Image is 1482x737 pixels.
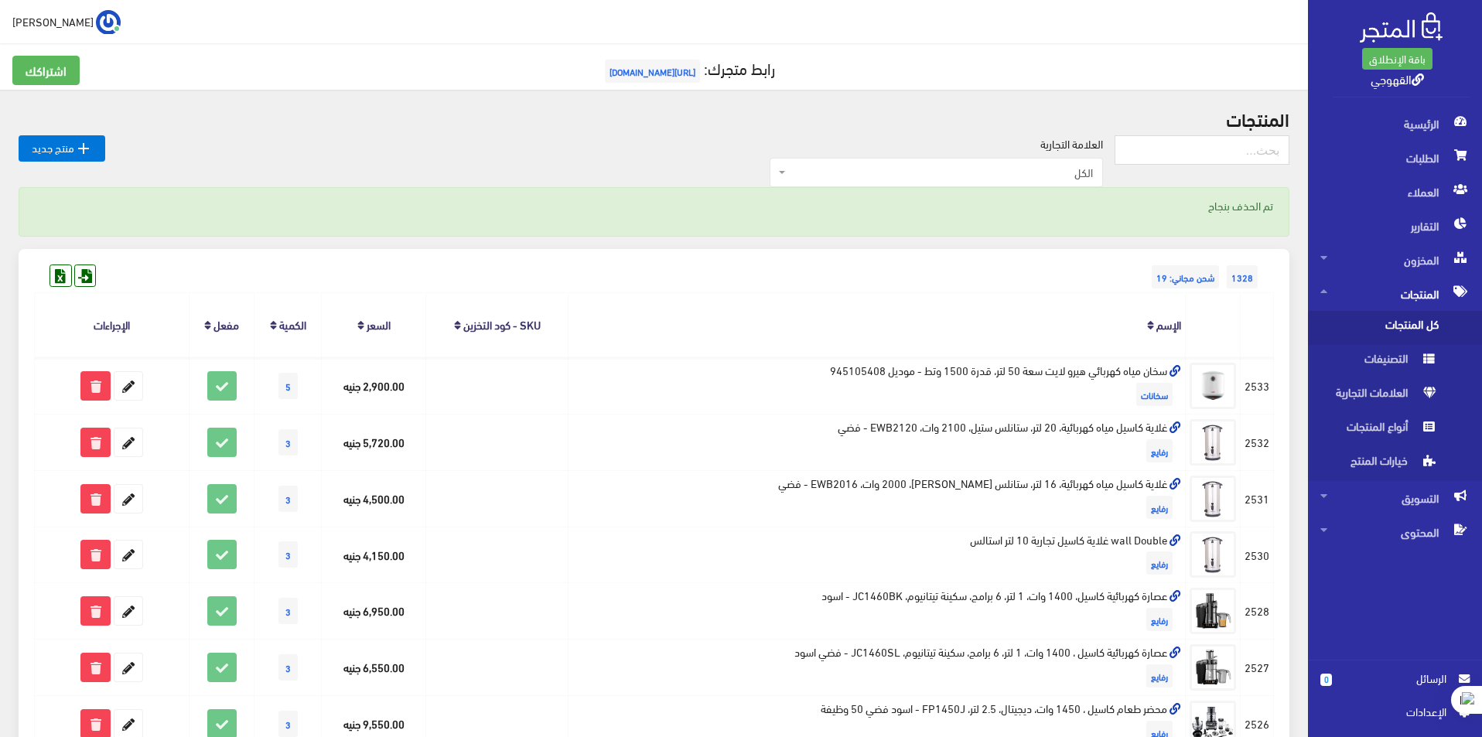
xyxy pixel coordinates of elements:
[1241,414,1274,470] td: 2532
[1320,107,1470,141] span: الرئيسية
[1320,277,1470,311] span: المنتجات
[1320,209,1470,243] span: التقارير
[1320,175,1470,209] span: العملاء
[19,108,1289,128] h2: المنتجات
[601,53,775,82] a: رابط متجرك:[URL][DOMAIN_NAME]
[1333,703,1446,720] span: اﻹعدادات
[1308,413,1482,447] a: أنواع المنتجات
[1241,470,1274,527] td: 2531
[463,313,541,335] a: SKU - كود التخزين
[74,139,93,158] i: 
[569,527,1186,583] td: wall Double غلایة كاسيل تجاریة 10 لتر استالس
[322,414,426,470] td: 5,720.00 جنيه
[789,165,1093,180] span: الكل
[1241,583,1274,640] td: 2528
[1115,135,1289,165] input: بحث...
[1320,379,1438,413] span: العلامات التجارية
[1308,515,1482,549] a: المحتوى
[19,135,105,162] a: منتج جديد
[1308,447,1482,481] a: خيارات المنتج
[1320,243,1470,277] span: المخزون
[1241,640,1274,696] td: 2527
[1146,664,1173,688] span: رفايع
[322,640,426,696] td: 6,550.00 جنيه
[1136,383,1173,406] span: سخانات
[367,313,391,335] a: السعر
[1146,439,1173,462] span: رفايع
[1308,175,1482,209] a: العملاء
[1371,67,1424,90] a: القهوجي
[1308,345,1482,379] a: التصنيفات
[1320,345,1438,379] span: التصنيفات
[12,9,121,34] a: ... [PERSON_NAME]
[1227,265,1258,288] span: 1328
[1190,644,1236,691] img: aasar-khrbayy-1400-oat-1-ltr-6-bramg-skyn-tytanyom-jc1460sl-fdy-asod.jpg
[278,541,298,568] span: 3
[279,313,306,335] a: الكمية
[1320,674,1332,686] span: 0
[1320,670,1470,703] a: 0 الرسائل
[278,486,298,512] span: 3
[1190,363,1236,409] img: skhan-myah-khrbayy-hyro-layt-saa-50-ltr-kdr-1500-ott-modyl-945105408.jpg
[1320,703,1470,728] a: اﻹعدادات
[1320,515,1470,549] span: المحتوى
[1146,551,1173,575] span: رفايع
[1152,265,1219,288] span: شحن مجاني: 19
[605,60,700,83] span: [URL][DOMAIN_NAME]
[1308,277,1482,311] a: المنتجات
[278,654,298,681] span: 3
[322,357,426,414] td: 2,900.00 جنيه
[1190,476,1236,522] img: ghlay-myah-khrbayy-16-ltr-stanls-styl-2000-oat-ewb2016-fdy.jpg
[278,598,298,624] span: 3
[1360,12,1443,43] img: .
[1308,243,1482,277] a: المخزون
[1308,379,1482,413] a: العلامات التجارية
[35,293,190,357] th: الإجراءات
[1308,209,1482,243] a: التقارير
[1241,357,1274,414] td: 2533
[322,583,426,640] td: 6,950.00 جنيه
[278,373,298,399] span: 5
[1190,419,1236,466] img: ghlay-myah-khrbayy-20-ltr-stanls-styl-2100-oat-ewb2120-fdy.jpg
[1344,670,1446,687] span: الرسائل
[1146,608,1173,631] span: رفايع
[569,414,1186,470] td: غلاية كاسيل مياه كهربائية، 20 لتر، ستانلس ستيل، 2100 وات، EWB2120 - فضي
[1308,311,1482,345] a: كل المنتجات
[1320,447,1438,481] span: خيارات المنتج
[96,10,121,35] img: ...
[569,470,1186,527] td: غلاية كاسيل مياه كهربائية، 16 لتر، ستانلس [PERSON_NAME]، 2000 وات، EWB2016 - فضي
[569,357,1186,414] td: سخان مياه كهربائي هيرو لايت سعة 50 لتر، قدرة 1500 وتط - موديل 945105408
[278,711,298,737] span: 3
[1320,413,1438,447] span: أنواع المنتجات
[1040,135,1103,152] label: العلامة التجارية
[770,158,1103,187] span: الكل
[1190,531,1236,578] img: wall-double-ghlay-tgary-10-ltr-astals.jpg
[569,640,1186,696] td: عصارة كهربائية كاسيل ، 1400 وات، 1 لتر، 6 برامج، سكينة تيتانيوم، JC1460SL - فضي اسود
[19,631,77,690] iframe: Drift Widget Chat Controller
[278,429,298,456] span: 3
[1241,527,1274,583] td: 2530
[1320,481,1470,515] span: التسويق
[35,197,1273,214] p: تم الحذف بنجاح
[1146,496,1173,519] span: رفايع
[322,527,426,583] td: 4,150.00 جنيه
[1308,141,1482,175] a: الطلبات
[322,470,426,527] td: 4,500.00 جنيه
[569,583,1186,640] td: عصارة كهربائية كاسيل، 1400 وات، 1 لتر، 6 برامج، سكينة تيتانيوم، JC1460BK - اسود
[12,56,80,85] a: اشتراكك
[1156,313,1181,335] a: الإسم
[213,313,239,335] a: مفعل
[1190,588,1236,634] img: aasar-khrbayy-1400-oat-1-ltr-6-bramg-skyn-tytanyom-jc1460bk-asod.jpg
[12,12,94,31] span: [PERSON_NAME]
[1362,48,1432,70] a: باقة الإنطلاق
[1308,107,1482,141] a: الرئيسية
[1320,141,1470,175] span: الطلبات
[1320,311,1438,345] span: كل المنتجات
